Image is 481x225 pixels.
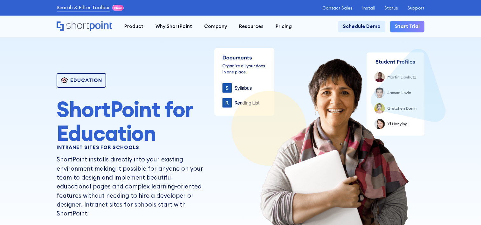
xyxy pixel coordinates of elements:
a: Start Trial [390,21,424,33]
a: Support [408,6,424,10]
a: Company [198,21,233,33]
a: Product [119,21,150,33]
h1: ShortPoint for Education [57,97,206,145]
a: Home [57,21,113,31]
a: Pricing [270,21,298,33]
div: Education [70,78,102,83]
p: ShortPoint installs directly into your existing environment making it possible for anyone on your... [57,155,206,218]
div: Pricing [276,23,292,30]
a: Why ShortPoint [149,21,198,33]
a: Install [362,6,375,10]
div: Resources [239,23,264,30]
img: intranet sites for schools [214,48,274,115]
a: Resources [233,21,270,33]
a: Contact Sales [322,6,353,10]
a: Schedule Demo [338,21,385,33]
h2: INTRANET SITES FOR SCHOOLS [57,145,206,150]
div: Company [204,23,227,30]
a: Status [384,6,398,10]
div: Why ShortPoint [155,23,192,30]
a: Search & Filter Toolbar [57,4,110,11]
div: Product [124,23,143,30]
